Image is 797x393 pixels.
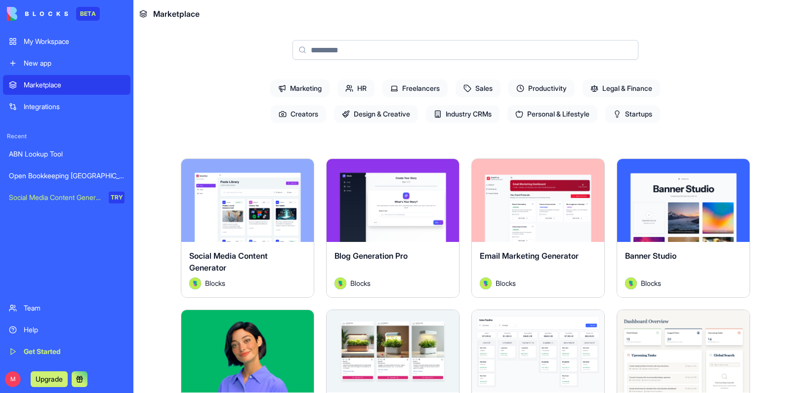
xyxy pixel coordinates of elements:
[617,158,750,298] a: Banner StudioAvatarBlocks
[24,325,125,335] div: Help
[605,105,660,123] span: Startups
[24,303,125,313] div: Team
[480,251,579,261] span: Email Marketing Generator
[335,277,346,289] img: Avatar
[583,79,660,97] span: Legal & Finance
[24,80,125,90] div: Marketplace
[9,193,102,202] div: Social Media Content Generator
[471,158,605,298] a: Email Marketing GeneratorAvatarBlocks
[189,251,268,273] span: Social Media Content Generator
[496,278,516,288] span: Blocks
[507,105,597,123] span: Personal & Lifestyle
[3,144,130,164] a: ABN Lookup Tool
[3,97,130,117] a: Integrations
[153,8,200,20] span: Marketplace
[508,79,575,97] span: Productivity
[31,371,68,387] button: Upgrade
[335,251,408,261] span: Blog Generation Pro
[426,105,500,123] span: Industry CRMs
[382,79,448,97] span: Freelancers
[270,79,330,97] span: Marketing
[181,158,314,298] a: Social Media Content GeneratorAvatarBlocks
[337,79,375,97] span: HR
[271,105,326,123] span: Creators
[3,320,130,340] a: Help
[3,32,130,51] a: My Workspace
[76,7,100,21] div: BETA
[189,277,201,289] img: Avatar
[5,371,21,387] span: M
[334,105,418,123] span: Design & Creative
[3,188,130,207] a: Social Media Content GeneratorTRY
[24,347,125,356] div: Get Started
[641,278,661,288] span: Blocks
[7,7,68,21] img: logo
[3,298,130,318] a: Team
[625,277,637,289] img: Avatar
[3,53,130,73] a: New app
[24,102,125,112] div: Integrations
[625,251,676,261] span: Banner Studio
[9,171,125,181] div: Open Bookkeeping [GEOGRAPHIC_DATA] Mentor Platform
[480,277,492,289] img: Avatar
[3,75,130,95] a: Marketplace
[7,7,100,21] a: BETA
[350,278,371,288] span: Blocks
[205,278,225,288] span: Blocks
[9,149,125,159] div: ABN Lookup Tool
[31,374,68,384] a: Upgrade
[3,132,130,140] span: Recent
[3,342,130,361] a: Get Started
[24,37,125,46] div: My Workspace
[3,166,130,186] a: Open Bookkeeping [GEOGRAPHIC_DATA] Mentor Platform
[109,192,125,203] div: TRY
[326,158,460,298] a: Blog Generation ProAvatarBlocks
[456,79,501,97] span: Sales
[24,58,125,68] div: New app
